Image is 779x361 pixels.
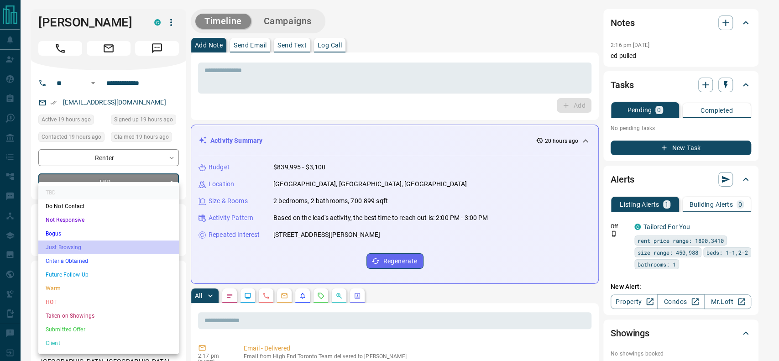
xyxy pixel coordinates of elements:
li: Warm [38,282,179,295]
li: Criteria Obtained [38,254,179,268]
li: Just Browsing [38,241,179,254]
li: Taken on Showings [38,309,179,323]
li: HOT [38,295,179,309]
li: Bogus [38,227,179,241]
li: Do Not Contact [38,199,179,213]
li: Client [38,336,179,350]
li: Future Follow Up [38,268,179,282]
li: Submitted Offer [38,323,179,336]
li: Not Responsive [38,213,179,227]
